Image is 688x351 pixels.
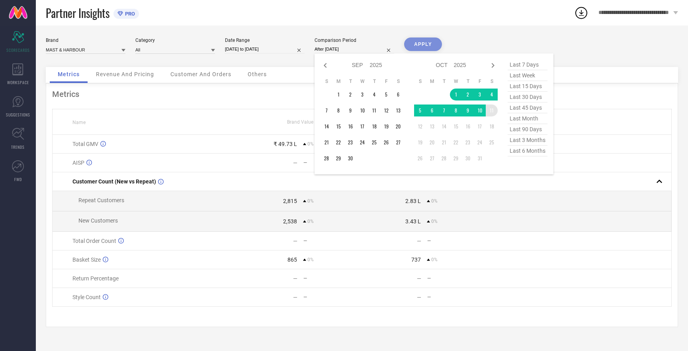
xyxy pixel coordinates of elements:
[315,37,394,43] div: Comparison Period
[414,152,426,164] td: Sun Oct 26 2025
[426,120,438,132] td: Mon Oct 13 2025
[356,78,368,85] th: Wednesday
[392,105,404,116] td: Sat Sep 13 2025
[474,78,486,85] th: Friday
[486,105,498,116] td: Sat Oct 11 2025
[356,89,368,101] td: Wed Sep 03 2025
[321,78,332,85] th: Sunday
[438,105,450,116] td: Tue Oct 07 2025
[450,78,462,85] th: Wednesday
[332,152,344,164] td: Mon Sep 29 2025
[431,257,438,262] span: 0%
[411,256,421,263] div: 737
[486,78,498,85] th: Saturday
[450,136,462,148] td: Wed Oct 22 2025
[414,136,426,148] td: Sun Oct 19 2025
[414,78,426,85] th: Sunday
[462,136,474,148] td: Thu Oct 23 2025
[508,124,547,135] span: last 90 days
[356,120,368,132] td: Wed Sep 17 2025
[344,105,356,116] td: Tue Sep 09 2025
[508,103,547,113] span: last 45 days
[287,256,297,263] div: 865
[332,136,344,148] td: Mon Sep 22 2025
[14,176,22,182] span: FWD
[344,78,356,85] th: Tuesday
[225,37,305,43] div: Date Range
[274,141,297,147] div: ₹ 49.73 L
[72,294,101,300] span: Style Count
[508,59,547,70] span: last 7 days
[356,105,368,116] td: Wed Sep 10 2025
[392,78,404,85] th: Saturday
[344,120,356,132] td: Tue Sep 16 2025
[96,71,154,77] span: Revenue And Pricing
[283,198,297,204] div: 2,815
[58,71,80,77] span: Metrics
[392,136,404,148] td: Sat Sep 27 2025
[283,218,297,225] div: 2,538
[450,152,462,164] td: Wed Oct 29 2025
[368,78,380,85] th: Thursday
[438,152,450,164] td: Tue Oct 28 2025
[450,120,462,132] td: Wed Oct 15 2025
[474,105,486,116] td: Fri Oct 10 2025
[417,275,421,282] div: —
[414,120,426,132] td: Sun Oct 12 2025
[474,120,486,132] td: Fri Oct 17 2025
[380,78,392,85] th: Friday
[72,275,119,282] span: Return Percentage
[486,89,498,101] td: Sat Oct 04 2025
[303,238,362,244] div: —
[427,294,485,300] div: —
[368,136,380,148] td: Thu Sep 25 2025
[72,238,116,244] span: Total Order Count
[417,294,421,300] div: —
[293,160,297,166] div: —
[321,136,332,148] td: Sun Sep 21 2025
[307,198,314,204] span: 0%
[431,219,438,224] span: 0%
[414,105,426,116] td: Sun Oct 05 2025
[380,136,392,148] td: Fri Sep 26 2025
[72,120,86,125] span: Name
[332,78,344,85] th: Monday
[52,89,672,99] div: Metrics
[356,136,368,148] td: Wed Sep 24 2025
[426,105,438,116] td: Mon Oct 06 2025
[321,105,332,116] td: Sun Sep 07 2025
[368,105,380,116] td: Thu Sep 11 2025
[303,276,362,281] div: —
[321,152,332,164] td: Sun Sep 28 2025
[405,198,421,204] div: 2.83 L
[450,89,462,101] td: Wed Oct 01 2025
[508,135,547,146] span: last 3 months
[225,45,305,53] input: Select date range
[474,152,486,164] td: Fri Oct 31 2025
[438,136,450,148] td: Tue Oct 21 2025
[462,105,474,116] td: Thu Oct 09 2025
[380,120,392,132] td: Fri Sep 19 2025
[462,78,474,85] th: Thursday
[486,120,498,132] td: Sat Oct 18 2025
[508,70,547,81] span: last week
[368,89,380,101] td: Thu Sep 04 2025
[426,78,438,85] th: Monday
[46,5,109,21] span: Partner Insights
[315,45,394,53] input: Select comparison period
[332,120,344,132] td: Mon Sep 15 2025
[462,120,474,132] td: Thu Oct 16 2025
[426,136,438,148] td: Mon Oct 20 2025
[332,105,344,116] td: Mon Sep 08 2025
[123,11,135,17] span: PRO
[72,160,84,166] span: AISP
[332,89,344,101] td: Mon Sep 01 2025
[6,112,30,118] span: SUGGESTIONS
[72,256,101,263] span: Basket Size
[78,197,124,203] span: Repeat Customers
[293,238,297,244] div: —
[248,71,267,77] span: Others
[462,152,474,164] td: Thu Oct 30 2025
[287,119,313,125] span: Brand Value
[293,294,297,300] div: —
